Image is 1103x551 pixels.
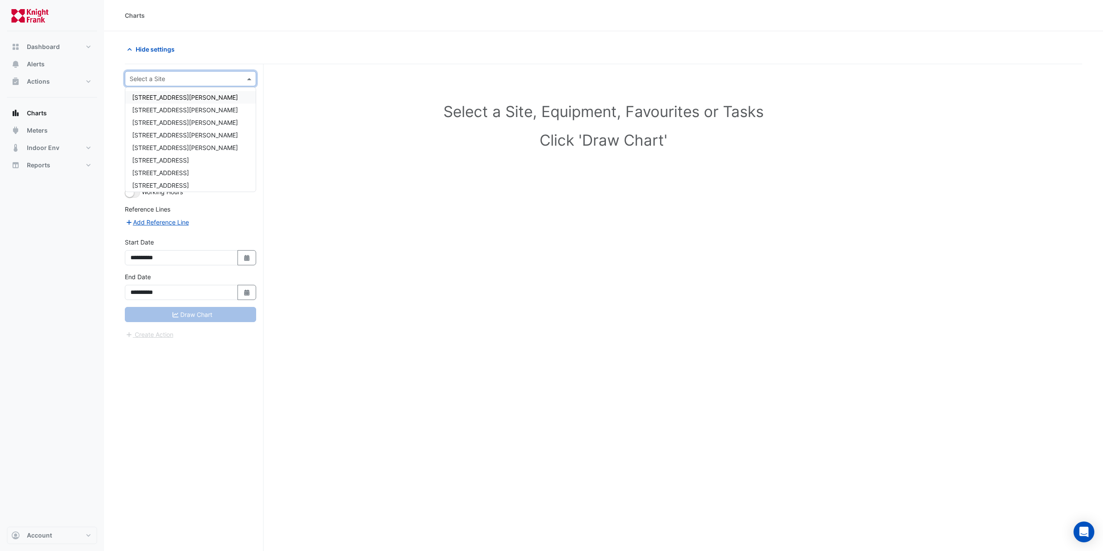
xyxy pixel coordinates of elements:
[11,60,20,68] app-icon: Alerts
[125,205,170,214] label: Reference Lines
[125,217,189,227] button: Add Reference Line
[7,527,97,544] button: Account
[10,7,49,24] img: Company Logo
[11,42,20,51] app-icon: Dashboard
[11,143,20,152] app-icon: Indoor Env
[125,11,145,20] div: Charts
[27,531,52,540] span: Account
[27,42,60,51] span: Dashboard
[27,60,45,68] span: Alerts
[136,45,175,54] span: Hide settings
[132,169,189,176] span: [STREET_ADDRESS]
[7,73,97,90] button: Actions
[125,272,151,281] label: End Date
[11,77,20,86] app-icon: Actions
[125,330,174,337] app-escalated-ticket-create-button: Please correct errors first
[11,126,20,135] app-icon: Meters
[132,131,238,139] span: [STREET_ADDRESS][PERSON_NAME]
[132,144,238,151] span: [STREET_ADDRESS][PERSON_NAME]
[1074,522,1094,542] div: Open Intercom Messenger
[11,109,20,117] app-icon: Charts
[125,238,154,247] label: Start Date
[7,139,97,156] button: Indoor Env
[142,188,183,196] span: Working Hours
[27,161,50,170] span: Reports
[132,119,238,126] span: [STREET_ADDRESS][PERSON_NAME]
[27,126,48,135] span: Meters
[7,38,97,55] button: Dashboard
[11,161,20,170] app-icon: Reports
[125,42,180,57] button: Hide settings
[7,156,97,174] button: Reports
[132,156,189,164] span: [STREET_ADDRESS]
[132,94,238,101] span: [STREET_ADDRESS][PERSON_NAME]
[7,104,97,122] button: Charts
[7,55,97,73] button: Alerts
[144,131,1063,149] h1: Click 'Draw Chart'
[243,289,251,296] fa-icon: Select Date
[125,87,256,192] ng-dropdown-panel: Options list
[144,102,1063,121] h1: Select a Site, Equipment, Favourites or Tasks
[27,77,50,86] span: Actions
[7,122,97,139] button: Meters
[243,254,251,261] fa-icon: Select Date
[27,143,59,152] span: Indoor Env
[27,109,47,117] span: Charts
[132,182,189,189] span: [STREET_ADDRESS]
[132,106,238,114] span: [STREET_ADDRESS][PERSON_NAME]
